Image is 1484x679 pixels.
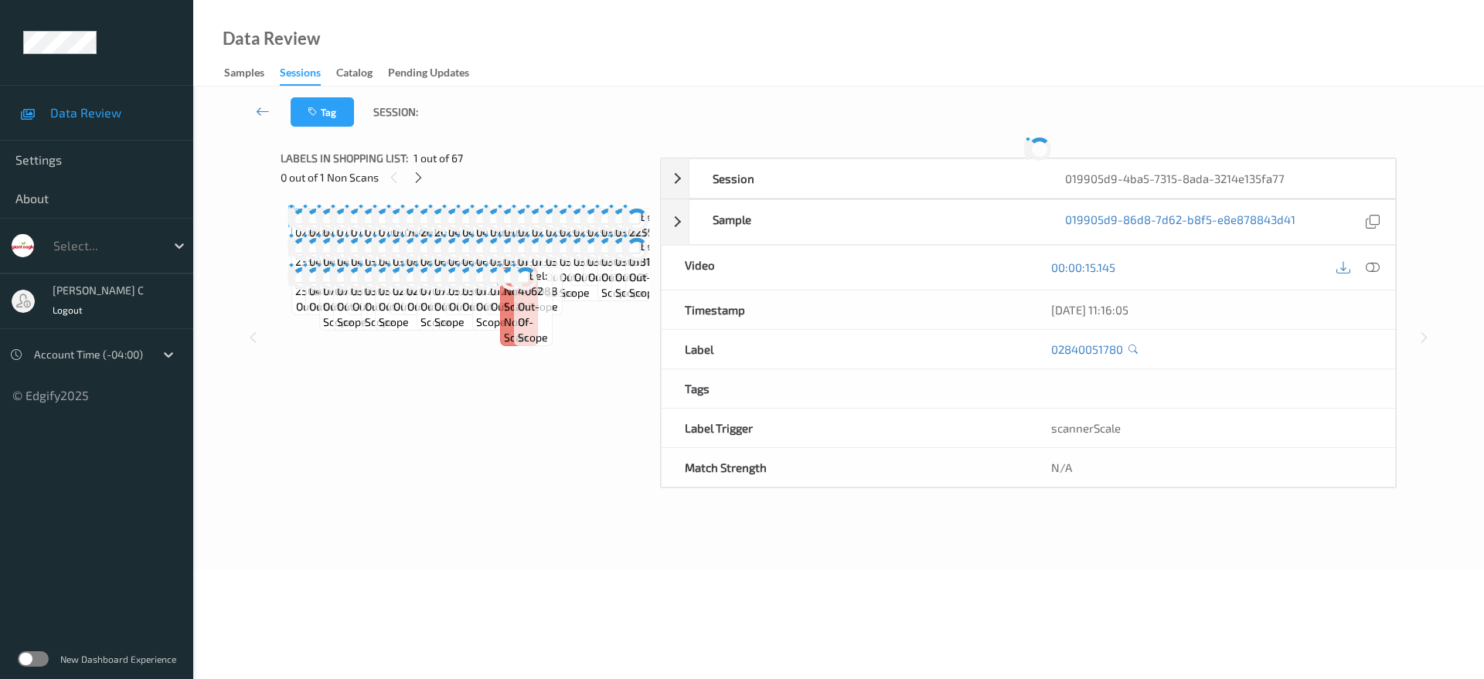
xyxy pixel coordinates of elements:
[662,369,1029,408] div: Tags
[434,299,501,330] span: out-of-scope
[388,63,485,84] a: Pending Updates
[476,299,540,330] span: out-of-scope
[518,299,548,345] span: out-of-scope
[1051,260,1115,275] a: 00:00:15.145
[365,299,431,330] span: out-of-scope
[662,290,1029,329] div: Timestamp
[1051,341,1123,357] a: 02840051780
[689,159,1043,198] div: Session
[601,270,668,300] span: out-of-scope
[281,151,408,166] span: Labels in shopping list:
[280,63,336,86] a: Sessions
[449,299,516,314] span: out-of-scope
[309,299,376,314] span: out-of-scope
[661,199,1396,245] div: Sample019905d9-86d8-7d62-b8f5-e8e878843d41
[337,299,400,330] span: out-of-scope
[281,168,649,187] div: 0 out of 1 Non Scans
[662,448,1029,487] div: Match Strength
[462,299,529,314] span: out-of-scope
[336,63,388,84] a: Catalog
[420,299,486,330] span: out-of-scope
[1028,409,1395,447] div: scannerScale
[491,299,558,314] span: out-of-scope
[352,299,420,314] span: out-of-scope
[388,65,469,84] div: Pending Updates
[296,299,363,314] span: out-of-scope
[373,104,418,120] span: Session:
[336,65,373,84] div: Catalog
[629,270,694,300] span: out-of-scope
[393,299,461,314] span: out-of-scope
[291,97,354,127] button: Tag
[407,299,475,314] span: out-of-scope
[615,270,682,300] span: out-of-scope
[280,65,321,86] div: Sessions
[588,270,655,285] span: out-of-scope
[223,31,320,46] div: Data Review
[1028,448,1395,487] div: N/A
[662,246,1029,290] div: Video
[224,63,280,84] a: Samples
[414,151,463,166] span: 1 out of 67
[323,299,388,330] span: out-of-scope
[661,158,1396,199] div: Session019905d9-4ba5-7315-8ada-3214e135fa77
[379,299,445,330] span: out-of-scope
[504,268,533,314] span: Label: Non-Scan
[224,65,264,84] div: Samples
[518,268,548,299] span: Label: 4062
[1051,302,1372,317] div: [DATE] 11:16:05
[574,270,642,285] span: out-of-scope
[689,200,1043,244] div: Sample
[662,330,1029,368] div: Label
[1065,212,1295,233] a: 019905d9-86d8-7d62-b8f5-e8e878843d41
[504,314,533,345] span: non-scan
[1042,159,1395,198] div: 019905d9-4ba5-7315-8ada-3214e135fa77
[662,409,1029,447] div: Label Trigger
